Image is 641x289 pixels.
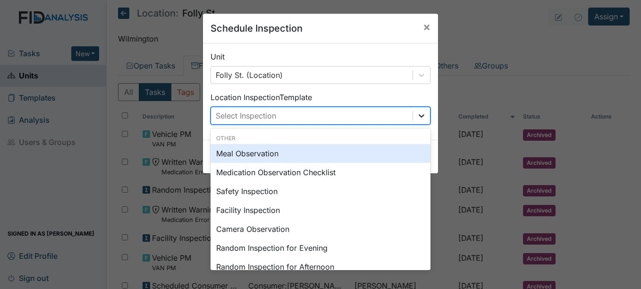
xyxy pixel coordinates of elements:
[211,21,303,35] h5: Schedule Inspection
[211,220,430,238] div: Camera Observation
[211,163,430,182] div: Medication Observation Checklist
[211,257,430,276] div: Random Inspection for Afternoon
[211,144,430,163] div: Meal Observation
[211,238,430,257] div: Random Inspection for Evening
[211,51,225,62] label: Unit
[211,201,430,220] div: Facility Inspection
[216,69,283,81] div: Folly St. (Location)
[211,182,430,201] div: Safety Inspection
[211,92,312,103] label: Location Inspection Template
[415,14,438,40] button: Close
[423,20,430,34] span: ×
[211,134,430,143] div: Other
[216,110,276,121] div: Select Inspection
